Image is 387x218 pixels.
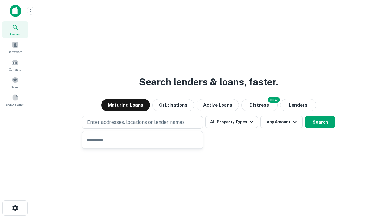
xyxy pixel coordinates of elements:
button: Active Loans [197,99,239,111]
span: SREO Search [6,102,24,107]
button: Originations [152,99,194,111]
a: Saved [2,74,28,91]
button: Lenders [280,99,316,111]
span: Search [10,32,21,37]
img: capitalize-icon.png [10,5,21,17]
a: Contacts [2,57,28,73]
button: All Property Types [205,116,258,128]
h3: Search lenders & loans, faster. [139,75,278,89]
a: SREO Search [2,92,28,108]
div: NEW [268,97,280,103]
p: Enter addresses, locations or lender names [87,119,185,126]
span: Saved [11,84,20,89]
a: Search [2,21,28,38]
a: Borrowers [2,39,28,55]
button: Search distressed loans with lien and other non-mortgage details. [241,99,278,111]
span: Contacts [9,67,21,72]
span: Borrowers [8,49,22,54]
iframe: Chat Widget [357,170,387,199]
button: Enter addresses, locations or lender names [82,116,203,129]
button: Search [305,116,335,128]
button: Any Amount [260,116,303,128]
button: Maturing Loans [101,99,150,111]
